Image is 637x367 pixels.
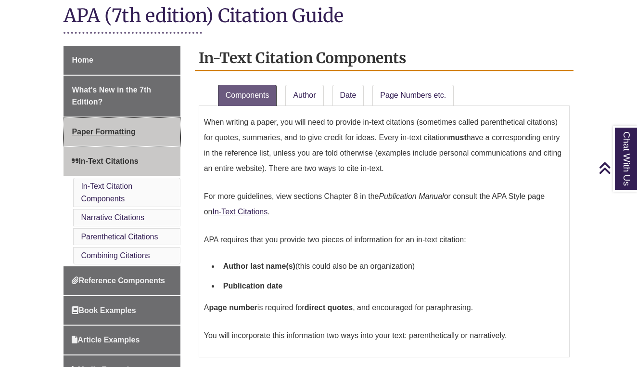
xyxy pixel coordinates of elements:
span: Paper Formatting [72,128,135,136]
strong: must [448,133,466,142]
strong: page number [209,303,257,312]
span: Article Examples [72,336,140,344]
h1: APA (7th edition) Citation Guide [64,4,573,29]
h2: In-Text Citation Components [195,46,573,71]
a: Article Examples [64,326,180,354]
p: For more guidelines, view sections Chapter 8 in the or consult the APA Style page on . [204,185,564,223]
span: Home [72,56,93,64]
a: Author [285,85,323,106]
span: Book Examples [72,306,136,315]
span: Reference Components [72,276,165,285]
p: You will incorporate this information two ways into your text: parenthetically or narratively. [204,324,564,347]
a: What's New in the 7th Edition? [64,76,180,117]
strong: Author last name(s) [223,262,295,270]
a: In-Text Citation Components [81,182,132,203]
p: When writing a paper, you will need to provide in-text citations (sometimes called parenthetical ... [204,111,564,180]
a: Components [218,85,277,106]
em: Publication Manual [379,192,444,200]
a: In-Text Citations [64,147,180,176]
a: Combining Citations [81,251,150,260]
a: Paper Formatting [64,118,180,146]
p: A is required for , and encouraged for paraphrasing. [204,296,564,319]
a: Narrative Citations [81,213,144,222]
p: APA requires that you provide two pieces of information for an in-text citation: [204,228,564,251]
a: Home [64,46,180,75]
a: Date [332,85,364,106]
a: Page Numbers etc. [372,85,454,106]
a: Reference Components [64,266,180,295]
span: What's New in the 7th Edition? [72,86,151,106]
strong: direct quotes [305,303,353,312]
strong: Publication date [223,282,283,290]
a: In-Text Citations [213,208,268,216]
a: Back to Top [599,161,635,174]
li: (this could also be an organization) [219,256,564,276]
a: Book Examples [64,296,180,325]
a: Parenthetical Citations [81,233,158,241]
span: In-Text Citations [72,157,138,165]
